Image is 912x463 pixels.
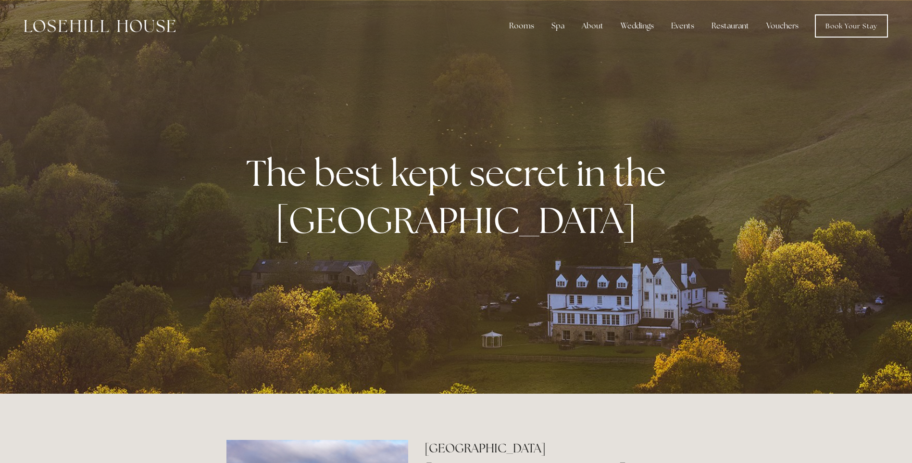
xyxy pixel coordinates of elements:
[704,16,757,36] div: Restaurant
[815,14,888,38] a: Book Your Stay
[425,440,686,457] h2: [GEOGRAPHIC_DATA]
[663,16,702,36] div: Events
[613,16,662,36] div: Weddings
[759,16,806,36] a: Vouchers
[24,20,175,32] img: Losehill House
[544,16,572,36] div: Spa
[246,149,674,244] strong: The best kept secret in the [GEOGRAPHIC_DATA]
[501,16,542,36] div: Rooms
[574,16,611,36] div: About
